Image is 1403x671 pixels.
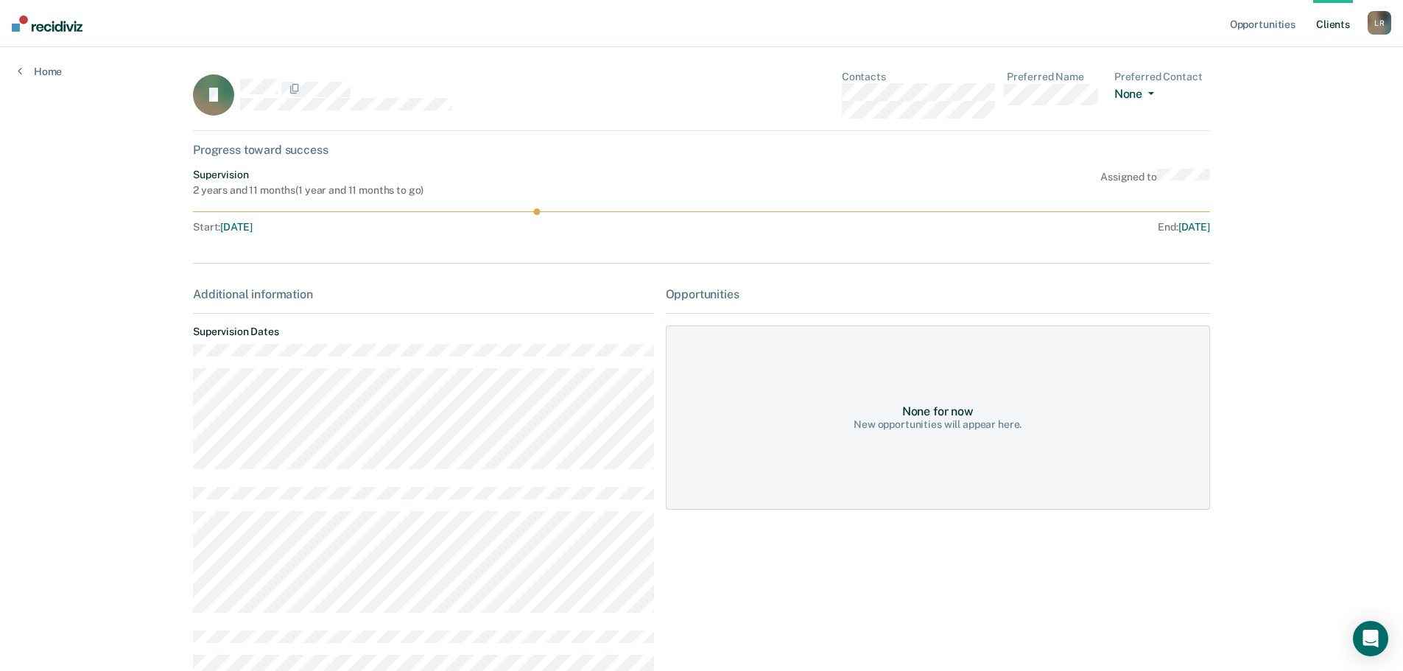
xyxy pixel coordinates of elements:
[1353,621,1388,656] div: Open Intercom Messenger
[193,326,653,338] dt: Supervision Dates
[1368,11,1391,35] button: LR
[1368,11,1391,35] div: L R
[708,221,1210,233] div: End :
[1100,169,1210,197] div: Assigned to
[1178,221,1210,233] span: [DATE]
[220,221,252,233] span: [DATE]
[193,287,653,301] div: Additional information
[842,71,995,83] dt: Contacts
[193,143,1210,157] div: Progress toward success
[854,418,1022,431] div: New opportunities will appear here.
[193,169,423,181] div: Supervision
[18,65,62,78] a: Home
[1114,71,1210,83] dt: Preferred Contact
[1007,71,1103,83] dt: Preferred Name
[1114,87,1160,104] button: None
[902,404,974,418] div: None for now
[193,221,702,233] div: Start :
[193,184,423,197] div: 2 years and 11 months ( 1 year and 11 months to go )
[666,287,1210,301] div: Opportunities
[12,15,82,32] img: Recidiviz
